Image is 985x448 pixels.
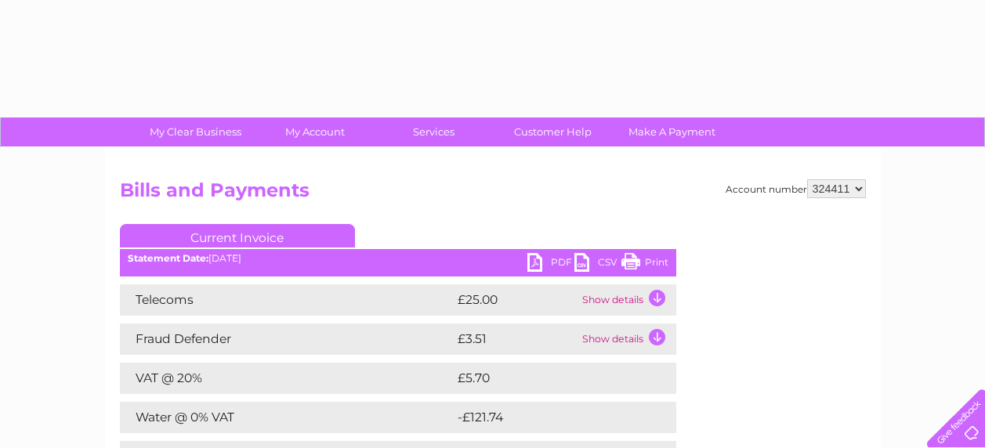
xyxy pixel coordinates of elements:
[621,253,668,276] a: Print
[120,253,676,264] div: [DATE]
[120,179,866,209] h2: Bills and Payments
[607,117,737,146] a: Make A Payment
[128,252,208,264] b: Statement Date:
[454,323,578,355] td: £3.51
[454,284,578,316] td: £25.00
[574,253,621,276] a: CSV
[250,117,379,146] a: My Account
[454,363,639,394] td: £5.70
[527,253,574,276] a: PDF
[578,284,676,316] td: Show details
[488,117,617,146] a: Customer Help
[578,323,676,355] td: Show details
[120,363,454,394] td: VAT @ 20%
[454,402,648,433] td: -£121.74
[726,179,866,198] div: Account number
[120,224,355,247] a: Current Invoice
[120,402,454,433] td: Water @ 0% VAT
[369,117,498,146] a: Services
[120,323,454,355] td: Fraud Defender
[131,117,260,146] a: My Clear Business
[120,284,454,316] td: Telecoms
